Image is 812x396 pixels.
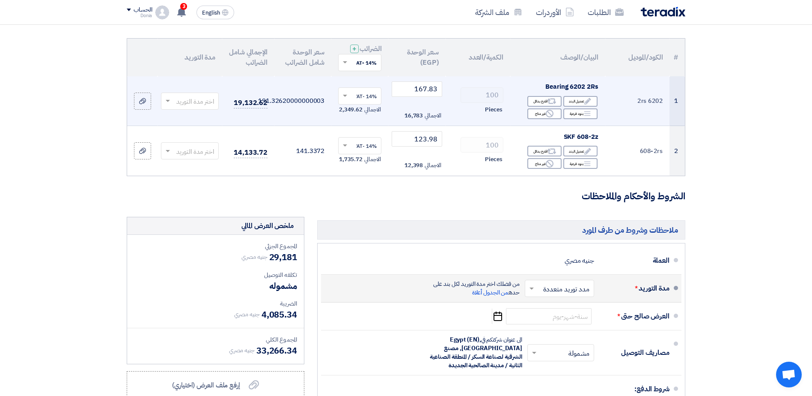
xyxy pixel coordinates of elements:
span: 2,349.62 [339,105,363,114]
span: 29,181 [269,251,297,264]
input: RFQ_STEP1.ITEMS.2.AMOUNT_TITLE [461,87,503,103]
a: الطلبات [581,2,631,22]
a: ملف الشركة [468,2,529,22]
div: جنيه مصري [565,252,594,269]
div: ملخص العرض المالي [241,221,294,231]
div: المجموع الجزئي [134,242,297,251]
div: غير متاح [527,158,562,169]
input: أدخل سعر الوحدة [392,131,442,147]
th: سعر الوحدة شامل الضرائب [274,39,331,76]
h5: ملاحظات وشروط من طرف المورد [317,220,685,240]
div: الى عنوان شركتكم في [428,336,522,370]
h3: الشروط والأحكام والملاحظات [127,190,685,203]
span: جنيه مصري [229,346,255,355]
span: Egypt (EN), [GEOGRAPHIC_DATA], مصنع الشرقية لصناعة السكر / المنطقة الصناعية الثانية / مدينة الصال... [430,335,522,370]
a: الأوردرات [529,2,581,22]
span: الاجمالي [364,105,381,114]
th: # [669,39,685,76]
div: تعديل البند [563,146,598,156]
td: 191.32620000000003 [274,76,331,126]
button: English [196,6,234,19]
div: اقترح بدائل [527,96,562,107]
div: بنود فرعية [563,158,598,169]
span: الاجمالي [364,155,381,164]
img: profile_test.png [155,6,169,19]
span: جنيه مصري [234,310,260,319]
span: جنيه مصري [241,252,267,261]
th: الكمية/العدد [446,39,510,76]
input: RFQ_STEP1.ITEMS.2.AMOUNT_TITLE [461,137,503,153]
div: Donia [127,13,152,18]
th: سعر الوحدة (EGP) [388,39,445,76]
div: من فضلك اختر مدة التوريد لكل بند على حده [425,280,520,297]
span: الاجمالي [425,161,441,170]
div: الحساب [134,6,152,14]
div: العرض صالح حتى [601,306,669,327]
span: 14,133.72 [234,147,268,158]
div: الضريبة [134,299,297,308]
div: بنود فرعية [563,108,598,119]
div: مصاريف التوصيل [601,342,669,363]
span: Bearing 6202 2Rs [545,82,598,91]
span: 3 [180,3,187,10]
th: مدة التوريد [158,39,222,76]
span: من الجدول أعلاة [472,288,509,297]
td: 6202 2rs [605,76,670,126]
span: مشموله [269,279,297,292]
td: 1 [669,76,685,126]
a: Open chat [776,362,802,387]
div: تكلفه التوصيل [134,270,297,279]
div: المجموع الكلي [134,335,297,344]
ng-select: VAT [338,137,381,154]
div: تعديل البند [563,96,598,107]
td: 2 [669,126,685,176]
th: الضرائب [331,39,388,76]
th: الكود/الموديل [605,39,670,76]
input: أدخل سعر الوحدة [392,81,442,97]
th: البيان/الوصف [510,39,605,76]
th: الإجمالي شامل الضرائب [222,39,274,76]
td: 141.3372 [274,126,331,176]
span: + [352,44,357,54]
div: مدة التوريد [601,278,669,299]
span: إرفع ملف العرض (اختياري) [172,380,240,390]
div: اقترح بدائل [527,146,562,156]
span: English [202,10,220,16]
span: 16,783 [405,111,423,120]
input: سنة-شهر-يوم [506,308,592,324]
span: 1,735.72 [339,155,363,164]
span: الاجمالي [425,111,441,120]
div: غير متاح [527,108,562,119]
td: 608-2rs [605,126,670,176]
ng-select: VAT [338,87,381,105]
span: SKF 608-2z [564,132,598,141]
span: 12,398 [405,161,423,170]
span: Pieces [485,105,502,114]
span: 4,085.34 [262,308,297,321]
span: 19,132.62 [234,98,268,108]
img: Teradix logo [641,7,685,17]
div: العملة [601,250,669,271]
span: Pieces [485,155,502,164]
span: 33,266.34 [256,344,297,357]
